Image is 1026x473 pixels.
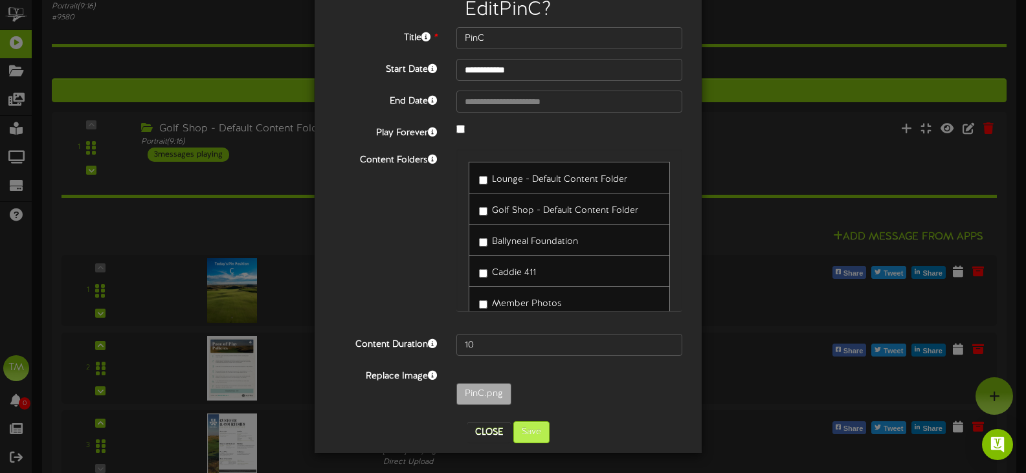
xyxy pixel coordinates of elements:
input: Ballyneal Foundation [479,238,487,247]
div: Open Intercom Messenger [982,429,1013,460]
span: Ballyneal Foundation [492,237,578,247]
input: Caddie 411 [479,269,487,278]
span: Lounge - Default Content Folder [492,175,627,184]
label: Play Forever [324,122,447,140]
button: Save [513,421,550,443]
label: Replace Image [324,366,447,383]
button: Close [467,422,511,443]
input: Golf Shop - Default Content Folder [479,207,487,215]
label: Title [324,27,447,45]
span: Caddie 411 [492,268,536,278]
span: Golf Shop - Default Content Folder [492,206,638,215]
input: Member Photos [479,300,487,309]
label: End Date [324,91,447,108]
input: 15 [456,334,682,356]
label: Content Duration [324,334,447,351]
input: Lounge - Default Content Folder [479,176,487,184]
label: Content Folders [324,149,447,167]
input: Title [456,27,682,49]
span: Member Photos [492,299,562,309]
label: Start Date [324,59,447,76]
